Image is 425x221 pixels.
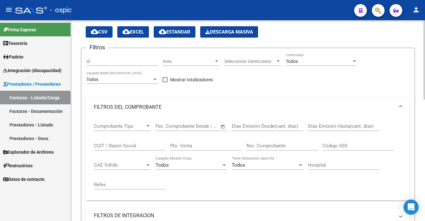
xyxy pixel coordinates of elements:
[117,26,149,38] button: EXCEL
[232,162,245,168] span: Todos
[94,162,145,168] span: CAE Válido
[154,26,195,38] button: Estandar
[200,26,258,38] app-download-masive: Descarga masiva de comprobantes (adjuntos)
[86,117,410,200] div: FILTROS DEL COMPROBANTE
[86,43,108,52] h3: Filtros
[94,104,394,111] mat-panel-title: FILTROS DEL COMPROBANTE
[163,59,214,64] span: Area
[159,28,166,35] mat-icon: cloud_download
[5,6,13,14] mat-icon: menu
[91,28,98,35] mat-icon: cloud_download
[91,29,108,35] span: CSV
[3,40,28,47] span: Tesorería
[94,212,394,219] mat-panel-title: FILTROS DE INTEGRACION
[156,162,169,168] span: Todos
[122,28,130,35] mat-icon: cloud_download
[156,123,176,129] input: Start date
[159,29,190,35] span: Estandar
[50,3,72,17] span: - ospic
[3,162,33,169] span: Instructivos
[3,53,23,60] span: Padrón
[403,200,419,215] div: Open Intercom Messenger
[3,26,36,33] span: Firma Express
[3,67,62,74] span: Integración (discapacidad)
[86,97,410,117] mat-expansion-panel-header: FILTROS DEL COMPROBANTE
[205,29,253,35] span: Descarga Masiva
[182,123,212,129] input: End date
[3,149,54,156] span: Explorador de Archivos
[94,123,145,129] span: Comprobante Tipo
[3,81,61,88] span: Prestadores / Proveedores
[122,29,144,35] span: EXCEL
[86,77,98,82] span: Todos
[286,59,298,64] span: Todos
[219,123,227,130] button: Open calendar
[3,176,45,183] span: Datos de contacto
[200,26,258,38] button: Descarga Masiva
[412,6,420,14] mat-icon: person
[170,76,213,83] span: Mostrar totalizadores
[224,59,275,64] span: Seleccionar Gerenciador
[86,26,113,38] button: CSV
